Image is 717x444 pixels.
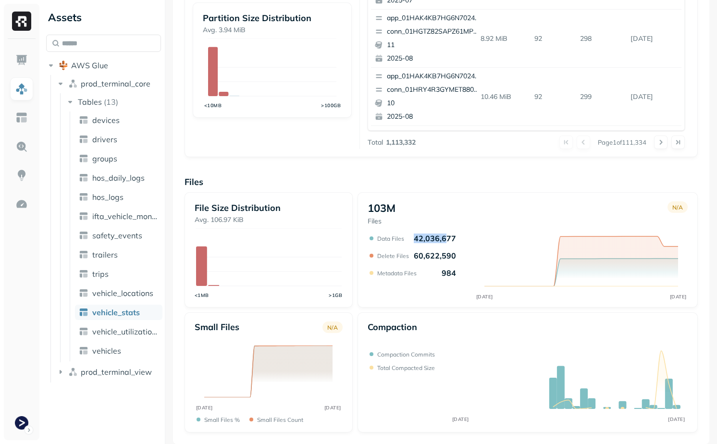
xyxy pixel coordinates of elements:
[56,364,161,380] button: prod_terminal_view
[203,12,341,24] p: Partition Size Distribution
[321,102,341,109] tspan: >100GB
[75,112,162,128] a: devices
[627,30,681,47] p: Aug 25, 2025
[92,192,124,202] span: hos_logs
[79,192,88,202] img: table
[414,251,456,260] p: 60,622,590
[104,97,118,107] p: ( 13 )
[204,416,240,423] p: Small files %
[78,97,102,107] span: Tables
[56,76,161,91] button: prod_terminal_core
[75,170,162,185] a: hos_daily_logs
[195,292,209,298] tspan: <1MB
[387,112,480,122] p: 2025-08
[79,173,88,183] img: table
[672,204,683,211] p: N/A
[92,308,140,317] span: vehicle_stats
[368,321,417,333] p: Compaction
[68,79,78,88] img: namespace
[195,202,342,213] p: File Size Distribution
[377,351,435,358] p: Compaction commits
[92,269,109,279] span: trips
[92,231,142,240] span: safety_events
[368,138,383,147] p: Total
[476,294,493,300] tspan: [DATE]
[79,154,88,163] img: table
[196,405,213,411] tspan: [DATE]
[75,189,162,205] a: hos_logs
[92,250,118,259] span: trailers
[452,416,469,422] tspan: [DATE]
[46,10,161,25] div: Assets
[65,94,162,110] button: Tables(13)
[75,324,162,339] a: vehicle_utilization_day
[79,288,88,298] img: table
[386,138,416,147] p: 1,113,332
[531,30,576,47] p: 92
[195,215,342,224] p: Avg. 106.97 KiB
[75,247,162,262] a: trailers
[668,416,685,422] tspan: [DATE]
[442,268,456,278] p: 984
[576,88,627,105] p: 299
[371,10,484,67] button: app_01HAK4KB7HG6N7024210G3S8D5conn_01HGTZ82SAPZ61MPYKJRR0E2ZW112025-08
[329,292,343,298] tspan: >1GB
[46,58,161,73] button: AWS Glue
[15,198,28,210] img: Optimization
[79,231,88,240] img: table
[204,102,222,109] tspan: <10MB
[79,211,88,221] img: table
[371,68,484,125] button: app_01HAK4KB7HG6N7024210G3S8D5conn_01HRY4R3GYMET88080NR4SKB3N102025-08
[377,235,404,242] p: Data Files
[598,138,646,147] p: Page 1 of 111,334
[371,126,484,184] button: app_01HAK4KB7HG6N7024210G3S8D5conn_01HX86RDAVA6DRE64SEZ8Q2FRB152025-08
[79,115,88,125] img: table
[68,367,78,377] img: namespace
[75,305,162,320] a: vehicle_stats
[669,294,686,300] tspan: [DATE]
[377,364,435,371] p: Total compacted size
[15,169,28,182] img: Insights
[377,252,409,259] p: Delete Files
[531,88,576,105] p: 92
[387,99,480,108] p: 10
[15,111,28,124] img: Asset Explorer
[324,405,341,411] tspan: [DATE]
[79,346,88,356] img: table
[15,416,28,430] img: Terminal
[377,270,417,277] p: Metadata Files
[387,72,480,81] p: app_01HAK4KB7HG6N7024210G3S8D5
[15,83,28,95] img: Assets
[92,346,121,356] span: vehicles
[368,201,396,215] p: 103M
[387,13,480,23] p: app_01HAK4KB7HG6N7024210G3S8D5
[75,228,162,243] a: safety_events
[15,140,28,153] img: Query Explorer
[387,85,480,95] p: conn_01HRY4R3GYMET88080NR4SKB3N
[368,217,396,226] p: Files
[15,54,28,66] img: Dashboard
[414,234,456,243] p: 42,036,677
[387,27,480,37] p: conn_01HGTZ82SAPZ61MPYKJRR0E2ZW
[627,88,681,105] p: Aug 25, 2025
[12,12,31,31] img: Ryft
[75,209,162,224] a: ifta_vehicle_months
[195,321,239,333] p: Small files
[71,61,108,70] span: AWS Glue
[477,30,531,47] p: 8.92 MiB
[59,61,68,70] img: root
[185,176,698,187] p: Files
[75,132,162,147] a: drivers
[387,40,480,50] p: 11
[75,151,162,166] a: groups
[81,79,150,88] span: prod_terminal_core
[387,54,480,63] p: 2025-08
[92,135,117,144] span: drivers
[92,173,145,183] span: hos_daily_logs
[92,154,117,163] span: groups
[81,367,152,377] span: prod_terminal_view
[92,211,159,221] span: ifta_vehicle_months
[75,285,162,301] a: vehicle_locations
[92,115,120,125] span: devices
[79,327,88,336] img: table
